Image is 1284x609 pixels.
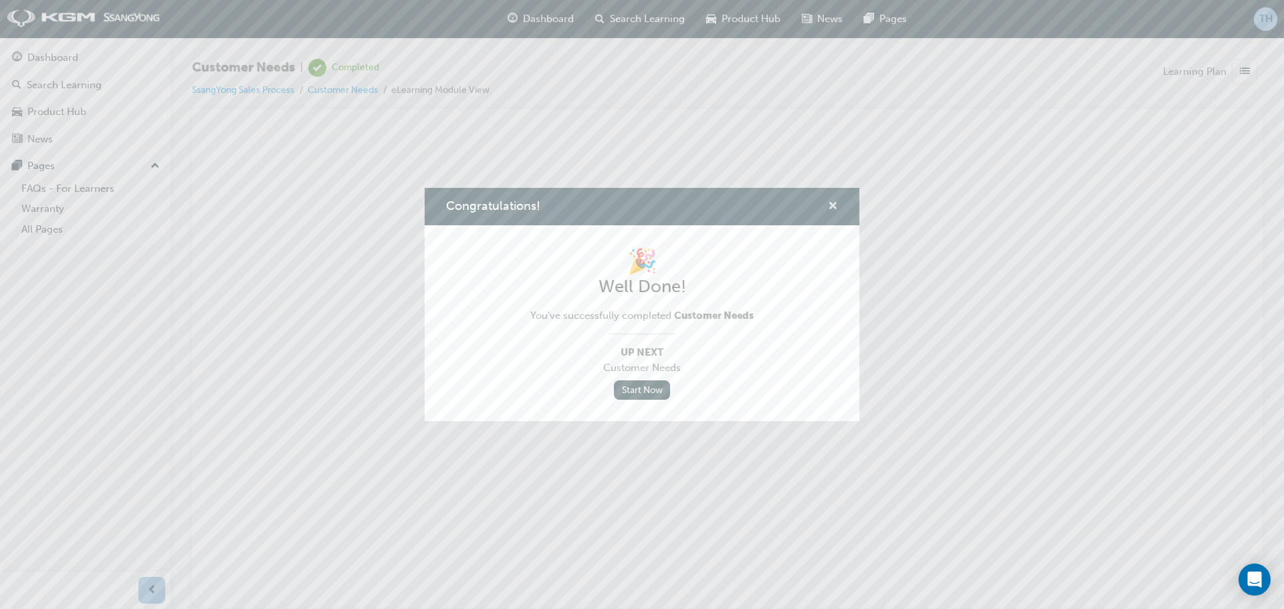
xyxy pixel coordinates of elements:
p: The content has ended. You may close this window. [5,11,1044,71]
span: Customer Needs [530,360,754,376]
span: cross-icon [828,201,838,213]
span: Customer Needs [674,310,754,322]
span: You've successfully completed [530,310,754,322]
button: cross-icon [828,199,838,215]
h1: 🎉 [530,247,754,276]
a: Start Now [614,380,670,400]
div: Open Intercom Messenger [1239,564,1271,596]
span: Congratulations! [446,199,540,213]
h2: Well Done! [530,276,754,297]
span: Up Next [530,345,754,360]
div: Congratulations! [425,188,859,421]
